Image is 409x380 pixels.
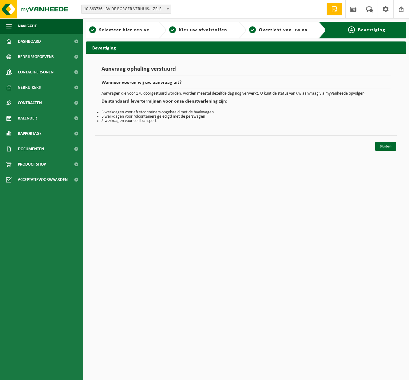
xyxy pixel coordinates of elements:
span: 3 [249,26,256,33]
h2: Bevestiging [86,41,406,53]
p: Aanvragen die voor 17u doorgestuurd worden, worden meestal dezelfde dag nog verwerkt. U kunt de s... [101,92,391,96]
h1: Aanvraag ophaling verstuurd [101,66,391,76]
span: Documenten [18,141,44,157]
a: 1Selecteer hier een vestiging [89,26,154,34]
span: 10-863736 - BV DE BORGER VERHUIS. - ZELE [81,5,171,14]
span: Kies uw afvalstoffen en recipiënten [179,28,264,33]
li: 3 werkdagen voor afzetcontainers opgehaald met de haakwagen [101,110,391,115]
h2: De standaard levertermijnen voor onze dienstverlening zijn: [101,99,391,107]
a: 3Overzicht van uw aanvraag [249,26,314,34]
span: 1 [89,26,96,33]
span: Bedrijfsgegevens [18,49,54,65]
li: 5 werkdagen voor rolcontainers geledigd met de perswagen [101,115,391,119]
span: Product Shop [18,157,46,172]
span: Rapportage [18,126,42,141]
span: Acceptatievoorwaarden [18,172,68,187]
span: Overzicht van uw aanvraag [259,28,324,33]
a: 2Kies uw afvalstoffen en recipiënten [169,26,234,34]
span: 4 [348,26,355,33]
span: Gebruikers [18,80,41,95]
span: Contactpersonen [18,65,54,80]
h2: Wanneer voeren wij uw aanvraag uit? [101,80,391,88]
span: Dashboard [18,34,41,49]
span: 2 [169,26,176,33]
span: Selecteer hier een vestiging [99,28,165,33]
span: Contracten [18,95,42,111]
a: Sluiten [375,142,396,151]
span: Navigatie [18,18,37,34]
li: 5 werkdagen voor collitransport [101,119,391,123]
span: Bevestiging [358,28,385,33]
span: Kalender [18,111,37,126]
